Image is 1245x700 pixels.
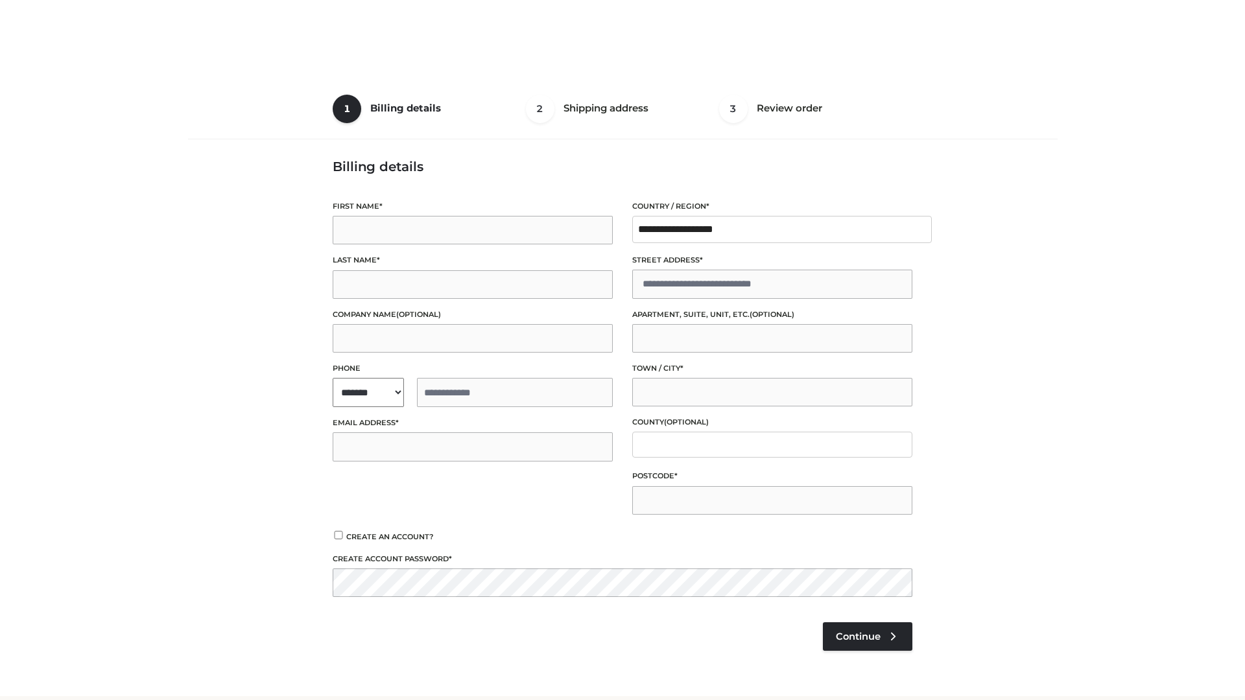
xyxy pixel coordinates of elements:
span: Shipping address [563,102,648,114]
label: Email address [333,417,613,429]
span: (optional) [750,310,794,319]
label: First name [333,200,613,213]
span: Continue [836,631,881,642]
span: 1 [333,95,361,123]
label: County [632,416,912,428]
label: Company name [333,309,613,321]
label: Town / City [632,362,912,375]
span: 2 [526,95,554,123]
span: (optional) [396,310,441,319]
label: Last name [333,254,613,266]
span: Create an account? [346,532,434,541]
span: Review order [757,102,822,114]
label: Apartment, suite, unit, etc. [632,309,912,321]
label: Create account password [333,553,912,565]
span: Billing details [370,102,441,114]
label: Postcode [632,470,912,482]
label: Street address [632,254,912,266]
h3: Billing details [333,159,912,174]
span: 3 [719,95,748,123]
label: Country / Region [632,200,912,213]
span: (optional) [664,417,709,426]
a: Continue [823,622,912,651]
input: Create an account? [333,531,344,539]
label: Phone [333,362,613,375]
